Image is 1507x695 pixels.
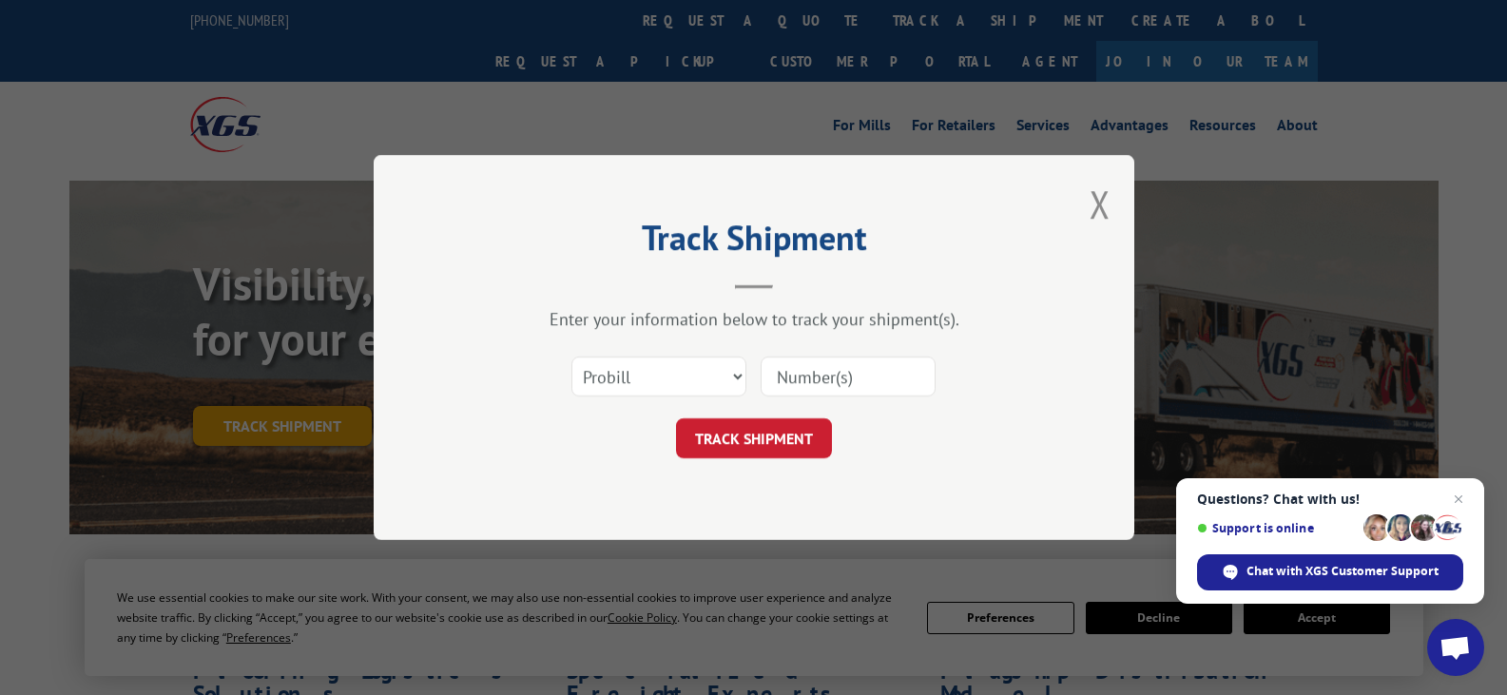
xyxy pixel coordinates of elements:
input: Number(s) [761,357,936,396]
span: Chat with XGS Customer Support [1246,563,1439,580]
button: Close modal [1090,179,1111,229]
div: Enter your information below to track your shipment(s). [469,308,1039,330]
a: Open chat [1427,619,1484,676]
span: Chat with XGS Customer Support [1197,554,1463,590]
button: TRACK SHIPMENT [676,418,832,458]
span: Support is online [1197,521,1357,535]
h2: Track Shipment [469,224,1039,261]
span: Questions? Chat with us! [1197,492,1463,507]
